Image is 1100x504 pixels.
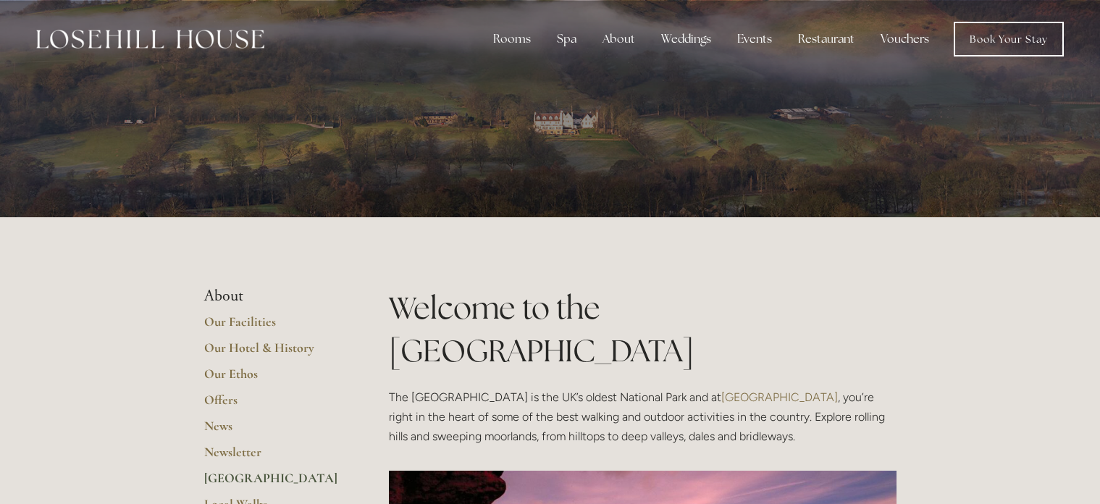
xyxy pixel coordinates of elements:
[204,314,343,340] a: Our Facilities
[204,340,343,366] a: Our Hotel & History
[204,366,343,392] a: Our Ethos
[650,25,723,54] div: Weddings
[389,387,897,447] p: The [GEOGRAPHIC_DATA] is the UK’s oldest National Park and at , you’re right in the heart of some...
[204,287,343,306] li: About
[204,392,343,418] a: Offers
[786,25,866,54] div: Restaurant
[954,22,1064,56] a: Book Your Stay
[389,287,897,372] h1: Welcome to the [GEOGRAPHIC_DATA]
[204,418,343,444] a: News
[482,25,542,54] div: Rooms
[726,25,784,54] div: Events
[869,25,941,54] a: Vouchers
[545,25,588,54] div: Spa
[36,30,264,49] img: Losehill House
[721,390,838,404] a: [GEOGRAPHIC_DATA]
[204,470,343,496] a: [GEOGRAPHIC_DATA]
[204,444,343,470] a: Newsletter
[591,25,647,54] div: About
